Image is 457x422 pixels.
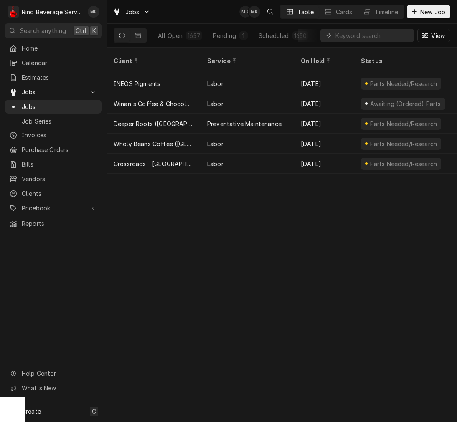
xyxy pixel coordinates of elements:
div: Deeper Roots ([GEOGRAPHIC_DATA]) [114,119,194,128]
div: Labor [207,79,223,88]
span: Reports [22,219,97,228]
div: Status [361,56,446,65]
div: Awaiting (Ordered) Parts [369,99,442,108]
a: Go to Help Center [5,366,102,380]
a: Clients [5,187,102,200]
div: Rino Beverage Service's Avatar [8,6,19,18]
div: Melissa Rinehart's Avatar [239,6,251,18]
div: All Open [158,31,183,40]
a: Bills [5,157,102,171]
span: Invoices [22,131,97,139]
div: Labor [207,99,223,108]
div: Labor [207,139,223,148]
span: New Job [419,8,447,16]
span: Purchase Orders [22,145,97,154]
div: Timeline [375,8,398,16]
div: Client [114,56,192,65]
div: [DATE] [294,134,354,154]
a: Job Series [5,114,102,128]
div: [DATE] [294,93,354,114]
input: Keyword search [335,29,410,42]
a: Reports [5,217,102,230]
button: Search anythingCtrlK [5,23,102,38]
span: View [429,31,447,40]
a: Jobs [5,100,102,114]
div: Service [207,56,286,65]
div: On Hold [301,56,346,65]
div: Melissa Rinehart's Avatar [249,6,260,18]
div: Preventative Maintenance [207,119,282,128]
div: MR [249,6,260,18]
div: R [8,6,19,18]
div: Melissa Rinehart's Avatar [88,6,99,18]
div: Parts Needed/Research [369,159,438,168]
div: 1650 [294,31,307,40]
button: Open search [264,5,277,18]
span: Help Center [22,369,96,378]
span: Home [22,44,97,53]
span: Jobs [22,102,97,111]
div: [DATE] [294,73,354,93]
a: Home [5,41,102,55]
span: Vendors [22,174,97,183]
span: Jobs [22,88,85,96]
span: Ctrl [76,26,86,35]
a: Purchase Orders [5,143,102,157]
span: Clients [22,189,97,198]
div: Labor [207,159,223,168]
a: Go to Jobs [109,5,154,19]
a: Vendors [5,172,102,186]
span: Jobs [125,8,140,16]
span: Job Series [22,117,97,126]
span: Calendar [22,58,97,67]
button: New Job [407,5,450,18]
div: 1 [241,31,246,40]
span: Search anything [20,26,66,35]
div: Parts Needed/Research [369,139,438,148]
div: Scheduled [259,31,289,40]
div: Parts Needed/Research [369,79,438,88]
span: K [92,26,96,35]
div: Cards [336,8,353,16]
div: INEOS Pigments [114,79,160,88]
div: MR [239,6,251,18]
button: View [417,29,450,42]
span: C [92,407,96,416]
a: Go to Pricebook [5,201,102,215]
a: Go to What's New [5,381,102,395]
a: Calendar [5,56,102,70]
div: Pending [213,31,236,40]
span: Pricebook [22,204,85,212]
a: Estimates [5,71,102,84]
div: Rino Beverage Service [22,8,83,16]
div: Crossroads - [GEOGRAPHIC_DATA] [114,159,194,168]
div: Parts Needed/Research [369,119,438,128]
div: [DATE] [294,154,354,174]
div: [DATE] [294,114,354,134]
span: What's New [22,384,96,392]
a: Go to Jobs [5,85,102,99]
div: Table [297,8,314,16]
div: Wholy Beans Coffee ([GEOGRAPHIC_DATA]) [114,139,194,148]
span: Bills [22,160,97,169]
div: MR [88,6,99,18]
span: Estimates [22,73,97,82]
a: Invoices [5,128,102,142]
span: Create [22,408,41,415]
div: Winan's Coffee & Chocolate (Pentagon-Beavercreek) [114,99,194,108]
div: 1657 [188,31,201,40]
